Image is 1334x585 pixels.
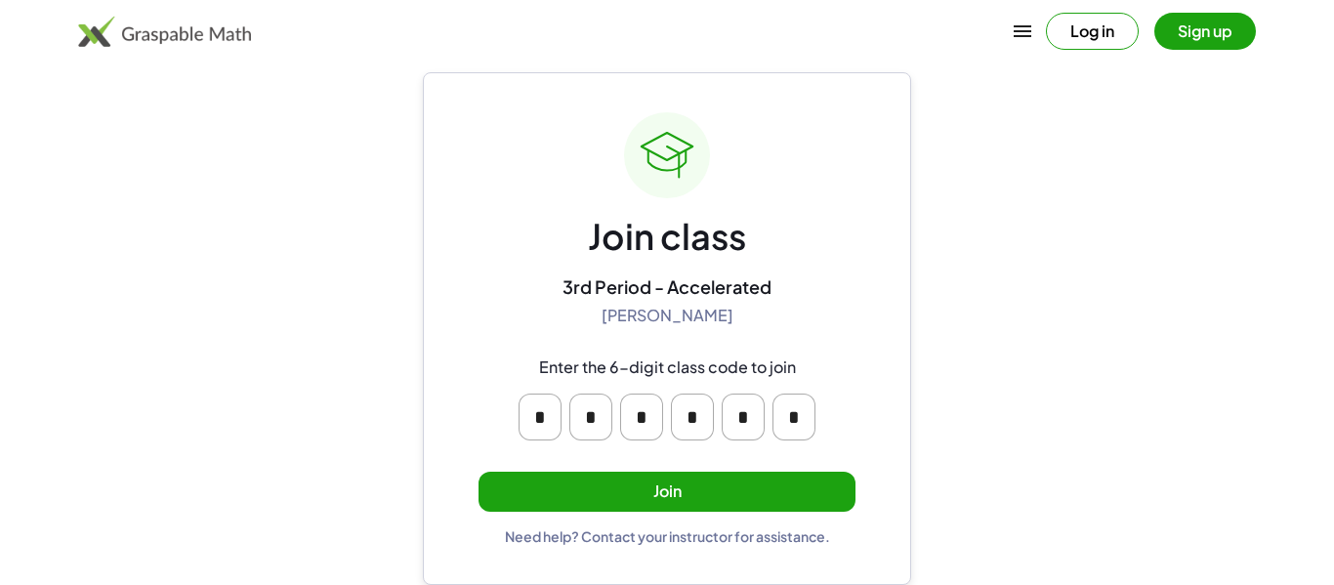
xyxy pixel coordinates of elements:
input: Please enter OTP character 3 [620,394,663,440]
div: 3rd Period - Accelerated [563,275,771,298]
input: Please enter OTP character 4 [671,394,714,440]
input: Please enter OTP character 2 [569,394,612,440]
div: Need help? Contact your instructor for assistance. [505,527,830,545]
button: Sign up [1154,13,1256,50]
div: Join class [588,214,746,260]
button: Log in [1046,13,1139,50]
button: Join [479,472,855,512]
input: Please enter OTP character 1 [519,394,562,440]
input: Please enter OTP character 6 [772,394,815,440]
div: Enter the 6-digit class code to join [539,357,796,378]
div: [PERSON_NAME] [602,306,733,326]
input: Please enter OTP character 5 [722,394,765,440]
